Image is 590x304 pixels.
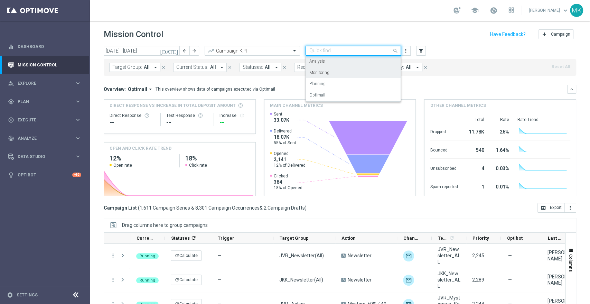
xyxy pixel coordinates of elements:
[570,4,583,17] div: MK
[152,64,159,71] i: arrow_drop_down
[508,252,512,259] span: —
[406,64,412,70] span: All
[18,81,75,85] span: Explore
[492,162,509,173] div: 0.03%
[466,144,484,155] div: 540
[18,37,81,56] a: Dashboard
[430,126,458,137] div: Dropped
[273,64,280,71] i: arrow_drop_down
[341,254,346,258] span: A
[8,154,82,159] button: Data Studio keyboard_arrow_right
[466,126,484,137] div: 11.78K
[110,277,116,283] button: more_vert
[173,63,227,72] button: Current Status: All arrow_drop_down
[8,172,14,178] i: lightbulb
[189,163,207,168] span: Click rate
[109,63,160,72] button: Target Group: All arrow_drop_down
[8,154,75,160] div: Data Studio
[430,181,458,192] div: Spam reported
[309,81,326,87] label: Planning
[547,274,570,286] div: Judith Ratau
[110,252,116,259] button: more_vert
[144,64,150,70] span: All
[274,173,302,179] span: Clicked
[449,235,455,241] i: refresh
[402,47,409,55] button: more_vert
[192,48,197,53] i: arrow_forward
[309,78,397,90] div: Planning
[205,46,300,56] ng-select: Campaign KPI
[104,86,126,92] h3: Overview:
[75,135,81,141] i: keyboard_arrow_right
[309,67,397,79] div: Monitoring
[217,253,221,258] span: —
[274,134,296,140] span: 18.07K
[171,275,202,285] button: refreshCalculate
[280,236,309,241] span: Target Group
[75,80,81,86] i: keyboard_arrow_right
[140,278,155,283] span: Running
[8,99,14,105] i: gps_fixed
[18,118,75,122] span: Execute
[8,81,82,86] button: person_search Explore keyboard_arrow_right
[567,85,576,94] button: keyboard_arrow_down
[8,117,82,123] div: play_circle_outline Execute keyboard_arrow_right
[274,128,296,134] span: Delivered
[18,155,75,159] span: Data Studio
[507,236,523,241] span: Optibot
[274,111,289,117] span: Sent
[423,65,428,70] i: close
[110,118,155,127] div: --
[8,37,81,56] div: Dashboard
[492,126,509,137] div: 26%
[227,65,232,70] i: close
[565,203,576,213] button: more_vert
[438,246,460,265] span: JVR_Newsletter_ALL
[274,185,302,191] span: 18% of Opened
[210,64,216,70] span: All
[472,277,484,283] span: 2,289
[8,117,14,123] i: play_circle_outline
[140,254,155,258] span: Running
[297,64,333,70] span: Recurrence type:
[160,64,167,71] button: close
[243,64,263,70] span: Statuses:
[341,236,356,241] span: Action
[175,277,179,282] i: refresh
[309,70,329,76] label: Monitoring
[8,136,82,141] div: track_changes Analyze keyboard_arrow_right
[175,253,179,258] i: refresh
[166,118,208,127] div: --
[176,64,208,70] span: Current Status:
[568,254,574,272] span: Columns
[239,113,245,118] i: refresh
[539,29,573,39] button: add Campaign
[403,275,414,286] img: Optimail
[430,144,458,155] div: Bounced
[537,203,565,213] button: open_in_browser Export
[122,222,208,228] span: Drag columns here to group campaigns
[8,80,75,86] div: Explore
[548,236,564,241] span: Last Modified By
[430,162,458,173] div: Unsubscribed
[104,268,130,292] div: Press SPACE to select this row.
[7,292,13,298] i: settings
[136,277,159,283] colored-tag: Running
[126,86,156,92] button: Optimail arrow_drop_down
[185,154,250,163] h2: 18%
[104,46,180,56] input: Select date range
[541,205,546,211] i: open_in_browser
[136,252,159,259] colored-tag: Running
[122,222,208,228] div: Row Groups
[128,86,147,92] span: Optimail
[472,253,484,258] span: 2,245
[75,98,81,105] i: keyboard_arrow_right
[274,156,306,163] span: 2,141
[110,102,236,109] span: Direct Response VS Increase In Total Deposit Amount
[562,7,569,14] span: keyboard_arrow_down
[8,44,82,49] button: equalizer Dashboard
